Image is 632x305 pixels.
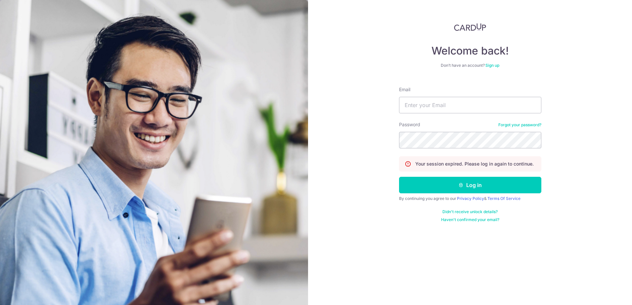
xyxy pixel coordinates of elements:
[457,196,484,201] a: Privacy Policy
[487,196,520,201] a: Terms Of Service
[399,196,541,201] div: By continuing you agree to our &
[442,209,498,214] a: Didn't receive unlock details?
[399,121,420,128] label: Password
[415,161,534,167] p: Your session expired. Please log in again to continue.
[485,63,499,68] a: Sign up
[498,122,541,128] a: Forgot your password?
[399,177,541,193] button: Log in
[399,63,541,68] div: Don’t have an account?
[399,44,541,57] h4: Welcome back!
[399,86,410,93] label: Email
[441,217,499,222] a: Haven't confirmed your email?
[454,23,486,31] img: CardUp Logo
[399,97,541,113] input: Enter your Email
